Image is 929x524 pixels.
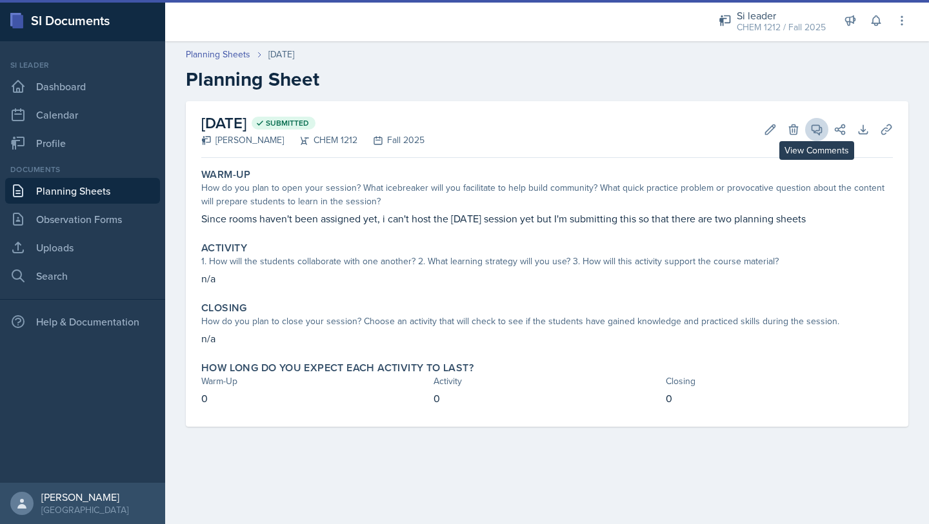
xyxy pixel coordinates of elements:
a: Uploads [5,235,160,260]
p: n/a [201,271,893,286]
p: 0 [666,391,893,406]
label: Warm-Up [201,168,251,181]
a: Search [5,263,160,289]
div: [PERSON_NAME] [41,490,128,503]
a: Planning Sheets [186,48,250,61]
span: Submitted [266,118,309,128]
div: Help & Documentation [5,309,160,335]
h2: [DATE] [201,112,425,135]
div: [GEOGRAPHIC_DATA] [41,503,128,516]
div: How do you plan to open your session? What icebreaker will you facilitate to help build community... [201,181,893,208]
div: CHEM 1212 [284,133,357,147]
div: Activity [434,374,661,388]
a: Calendar [5,102,160,128]
div: CHEM 1212 / Fall 2025 [737,21,826,34]
h2: Planning Sheet [186,68,908,91]
div: How do you plan to close your session? Choose an activity that will check to see if the students ... [201,315,893,328]
div: Fall 2025 [357,133,425,147]
p: 0 [201,391,428,406]
div: [PERSON_NAME] [201,133,284,147]
button: View Comments [805,118,828,141]
div: Documents [5,164,160,175]
div: Closing [666,374,893,388]
div: 1. How will the students collaborate with one another? 2. What learning strategy will you use? 3.... [201,255,893,268]
label: How long do you expect each activity to last? [201,362,474,374]
label: Activity [201,242,247,255]
label: Closing [201,302,247,315]
a: Profile [5,130,160,156]
p: n/a [201,331,893,346]
p: 0 [434,391,661,406]
div: Si leader [5,59,160,71]
div: Warm-Up [201,374,428,388]
a: Dashboard [5,73,160,99]
div: [DATE] [268,48,294,61]
a: Planning Sheets [5,178,160,204]
a: Observation Forms [5,206,160,232]
p: Since rooms haven't been assigned yet, i can't host the [DATE] session yet but I'm submitting thi... [201,211,893,226]
div: Si leader [737,8,826,23]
